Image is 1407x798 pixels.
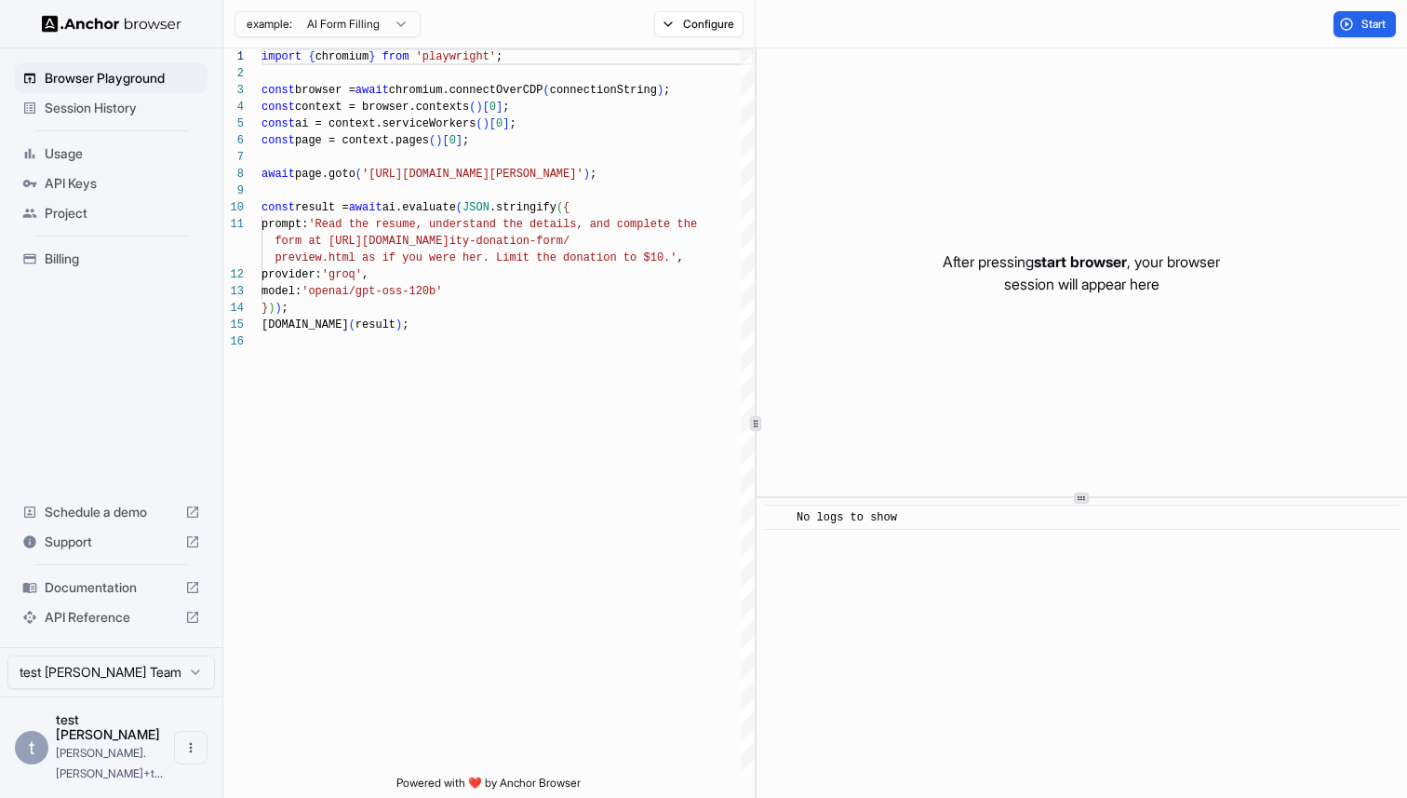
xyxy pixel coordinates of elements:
span: result [355,318,395,331]
div: 4 [223,99,244,115]
div: 10 [223,199,244,216]
span: import [261,50,301,63]
span: ; [402,318,409,331]
button: Start [1333,11,1396,37]
span: connectionString [550,84,657,97]
span: await [261,168,295,181]
div: 7 [223,149,244,166]
span: lete the [643,218,697,231]
div: 9 [223,183,244,199]
span: ) [657,84,663,97]
span: 'playwright' [416,50,496,63]
span: ​ [773,508,783,527]
span: , [677,251,683,264]
div: Usage [15,139,208,169]
span: Schedule a demo [45,503,178,521]
span: const [261,117,295,130]
span: ] [496,101,502,114]
div: Session History [15,93,208,123]
img: Anchor Logo [42,15,181,33]
div: 12 [223,266,244,283]
div: 3 [223,82,244,99]
span: '[URL][DOMAIN_NAME][PERSON_NAME]' [362,168,583,181]
span: n to $10.' [610,251,677,264]
div: API Reference [15,602,208,632]
span: ity-donation-form/ [449,235,570,248]
span: { [563,201,569,214]
span: ( [543,84,549,97]
div: t [15,731,48,764]
span: prompt: [261,218,308,231]
span: ] [502,117,509,130]
span: test john [56,711,160,742]
span: [DOMAIN_NAME] [261,318,349,331]
span: Project [45,204,200,223]
span: const [261,84,295,97]
span: ) [275,302,281,315]
span: john.marbach+test1@gmail.com [56,746,163,780]
p: After pressing , your browser session will appear here [943,250,1220,295]
span: 0 [449,134,456,147]
div: Schedule a demo [15,497,208,527]
span: ( [476,117,482,130]
span: ( [556,201,563,214]
span: await [355,84,389,97]
span: ; [282,302,288,315]
span: 'Read the resume, understand the details, and comp [308,218,643,231]
span: ; [590,168,596,181]
span: chromium.connectOverCDP [389,84,543,97]
span: [ [442,134,449,147]
button: Configure [654,11,744,37]
span: 'groq' [322,268,362,281]
span: ( [429,134,435,147]
span: from [382,50,409,63]
span: Usage [45,144,200,163]
div: Billing [15,244,208,274]
span: [ [483,101,489,114]
span: 0 [496,117,502,130]
span: ai = context.serviceWorkers [295,117,476,130]
div: 1 [223,48,244,65]
span: } [261,302,268,315]
div: Browser Playground [15,63,208,93]
span: API Keys [45,174,200,193]
span: ( [456,201,462,214]
span: Documentation [45,578,178,597]
span: form at [URL][DOMAIN_NAME] [275,235,449,248]
div: Project [15,198,208,228]
span: ) [583,168,590,181]
span: ) [268,302,275,315]
span: context = browser.contexts [295,101,469,114]
div: 13 [223,283,244,300]
div: 16 [223,333,244,350]
span: [ [489,117,496,130]
span: ( [355,168,362,181]
span: ) [483,117,489,130]
span: JSON [462,201,489,214]
span: , [362,268,368,281]
div: 14 [223,300,244,317]
span: Powered with ❤️ by Anchor Browser [396,776,581,798]
span: 'openai/gpt-oss-120b' [301,285,442,298]
div: Support [15,527,208,557]
div: 5 [223,115,244,132]
span: Session History [45,99,200,117]
div: 6 [223,132,244,149]
span: provider: [261,268,322,281]
div: API Keys [15,169,208,198]
span: model: [261,285,301,298]
span: API Reference [45,608,178,627]
span: .stringify [489,201,556,214]
span: page = context.pages [295,134,429,147]
span: const [261,201,295,214]
span: ; [502,101,509,114]
span: ; [663,84,670,97]
span: Start [1361,17,1387,32]
span: chromium [315,50,369,63]
span: ; [509,117,516,130]
span: ) [435,134,442,147]
span: ) [476,101,482,114]
span: Billing [45,250,200,268]
span: ( [349,318,355,331]
span: } [368,50,375,63]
